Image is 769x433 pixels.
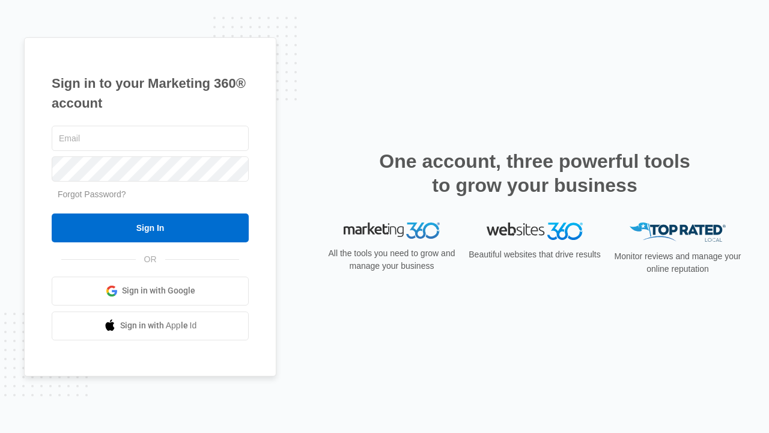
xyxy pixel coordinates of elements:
[52,126,249,151] input: Email
[122,284,195,297] span: Sign in with Google
[58,189,126,199] a: Forgot Password?
[487,223,583,240] img: Websites 360
[52,312,249,340] a: Sign in with Apple Id
[375,149,694,197] h2: One account, three powerful tools to grow your business
[344,223,440,239] img: Marketing 360
[610,250,745,275] p: Monitor reviews and manage your online reputation
[324,247,459,272] p: All the tools you need to grow and manage your business
[630,223,726,242] img: Top Rated Local
[136,253,165,266] span: OR
[120,319,197,332] span: Sign in with Apple Id
[467,248,602,261] p: Beautiful websites that drive results
[52,73,249,113] h1: Sign in to your Marketing 360® account
[52,213,249,242] input: Sign In
[52,277,249,306] a: Sign in with Google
